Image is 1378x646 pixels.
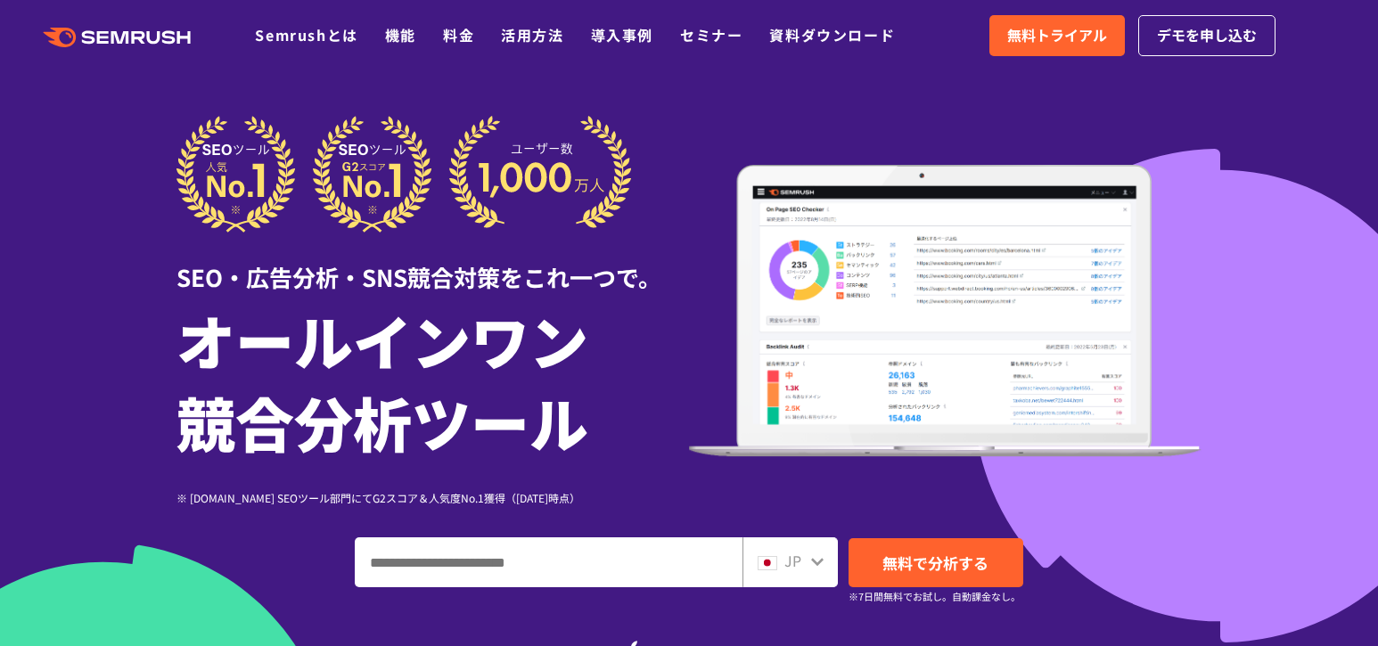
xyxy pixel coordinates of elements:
a: デモを申し込む [1138,15,1275,56]
small: ※7日間無料でお試し。自動課金なし。 [849,588,1021,605]
span: 無料トライアル [1007,24,1107,47]
span: 無料で分析する [882,552,988,574]
a: 資料ダウンロード [769,24,895,45]
div: SEO・広告分析・SNS競合対策をこれ一つで。 [176,233,689,294]
a: 機能 [385,24,416,45]
a: セミナー [680,24,742,45]
div: ※ [DOMAIN_NAME] SEOツール部門にてG2スコア＆人気度No.1獲得（[DATE]時点） [176,489,689,506]
a: 料金 [443,24,474,45]
input: ドメイン、キーワードまたはURLを入力してください [356,538,742,586]
a: 無料トライアル [989,15,1125,56]
span: JP [784,550,801,571]
a: Semrushとは [255,24,357,45]
h1: オールインワン 競合分析ツール [176,298,689,462]
span: デモを申し込む [1157,24,1257,47]
a: 活用方法 [501,24,563,45]
a: 導入事例 [591,24,653,45]
a: 無料で分析する [849,538,1023,587]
